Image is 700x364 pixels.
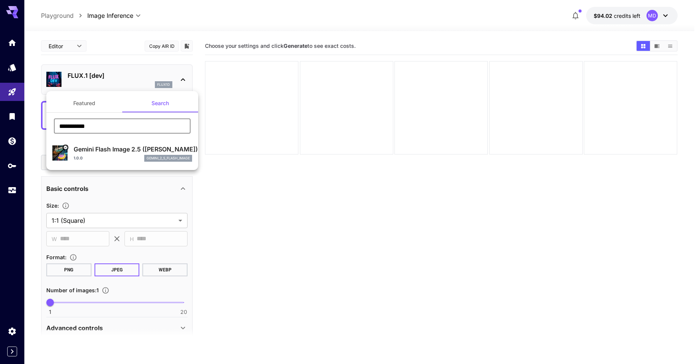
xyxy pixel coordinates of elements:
[122,94,198,112] button: Search
[74,155,83,161] p: 1.0.0
[52,142,192,165] div: Verified workingGemini Flash Image 2.5 ([PERSON_NAME])1.0.0gemini_2_5_flash_image
[62,145,68,151] button: Verified working
[74,145,192,154] p: Gemini Flash Image 2.5 ([PERSON_NAME])
[147,156,190,161] p: gemini_2_5_flash_image
[46,94,122,112] button: Featured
